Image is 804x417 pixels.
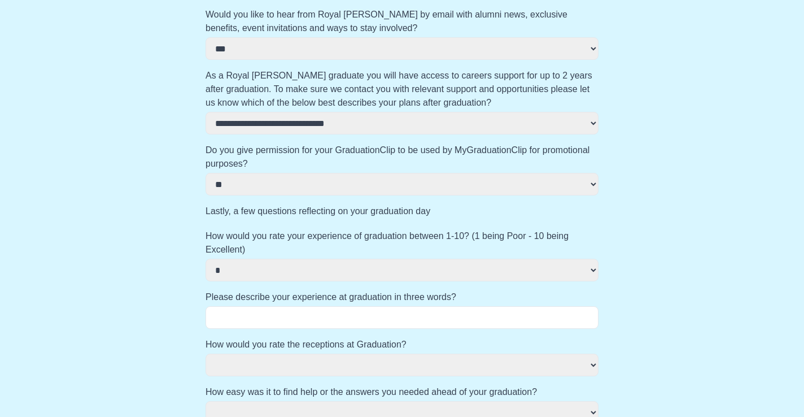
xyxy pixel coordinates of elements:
label: Lastly, a few questions reflecting on your graduation day [206,205,598,218]
label: As a Royal [PERSON_NAME] graduate you will have access to careers support for up to 2 years after... [206,69,598,110]
label: How would you rate your experience of graduation between 1-10? (1 being Poor - 10 being Excellent) [206,229,598,257]
label: How easy was it to find help or the answers you needed ahead of your graduation? [206,385,598,399]
label: How would you rate the receptions at Graduation? [206,338,598,351]
label: Please describe your experience at graduation in three words? [206,290,598,304]
label: Would you like to hear from Royal [PERSON_NAME] by email with alumni news, exclusive benefits, ev... [206,8,598,35]
label: Do you give permission for your GraduationClip to be used by MyGraduationClip for promotional pur... [206,144,598,171]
